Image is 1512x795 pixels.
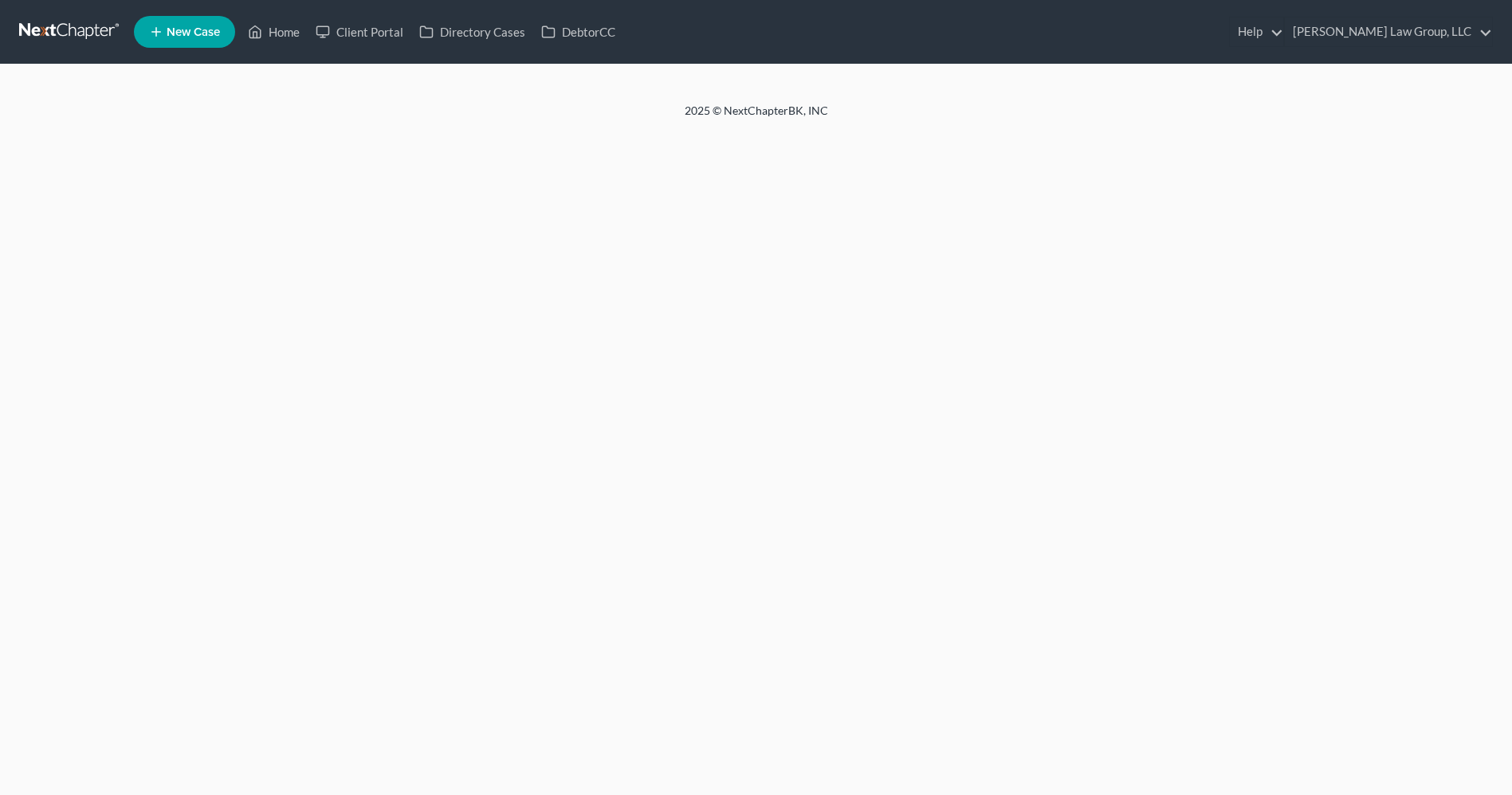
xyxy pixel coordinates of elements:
new-legal-case-button: New Case [134,16,235,48]
a: Help [1230,18,1283,46]
a: Home [240,18,308,46]
a: Client Portal [308,18,411,46]
div: 2025 © NextChapterBK, INC [302,103,1211,131]
a: [PERSON_NAME] Law Group, LLC [1285,18,1492,46]
a: DebtorCC [533,18,623,46]
a: Directory Cases [411,18,533,46]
